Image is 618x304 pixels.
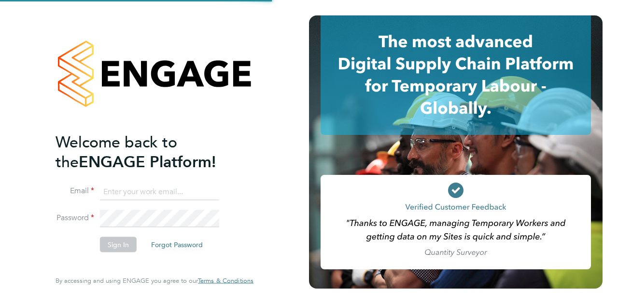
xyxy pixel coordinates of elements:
[56,277,253,285] span: By accessing and using ENGAGE you agree to our
[100,183,219,200] input: Enter your work email...
[56,213,94,223] label: Password
[56,186,94,196] label: Email
[143,237,211,252] button: Forgot Password
[198,277,253,285] a: Terms & Conditions
[56,132,177,171] span: Welcome back to the
[56,132,244,172] h2: ENGAGE Platform!
[100,237,137,252] button: Sign In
